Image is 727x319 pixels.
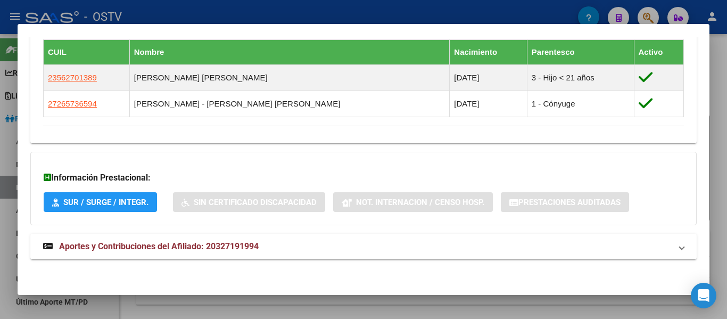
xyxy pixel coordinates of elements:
[44,171,683,184] h3: Información Prestacional:
[48,73,97,82] span: 23562701389
[527,65,634,91] td: 3 - Hijo < 21 años
[129,91,450,117] td: [PERSON_NAME] - [PERSON_NAME] [PERSON_NAME]
[30,234,697,259] mat-expansion-panel-header: Aportes y Contribuciones del Afiliado: 20327191994
[450,65,527,91] td: [DATE]
[527,91,634,117] td: 1 - Cónyuge
[691,283,716,308] div: Open Intercom Messenger
[333,192,493,212] button: Not. Internacion / Censo Hosp.
[44,192,157,212] button: SUR / SURGE / INTEGR.
[59,241,259,251] span: Aportes y Contribuciones del Afiliado: 20327191994
[450,40,527,65] th: Nacimiento
[450,91,527,117] td: [DATE]
[501,192,629,212] button: Prestaciones Auditadas
[518,198,621,207] span: Prestaciones Auditadas
[129,65,450,91] td: [PERSON_NAME] [PERSON_NAME]
[48,99,97,108] span: 27265736594
[356,198,484,207] span: Not. Internacion / Censo Hosp.
[129,40,450,65] th: Nombre
[44,40,130,65] th: CUIL
[194,198,317,207] span: Sin Certificado Discapacidad
[527,40,634,65] th: Parentesco
[63,198,148,207] span: SUR / SURGE / INTEGR.
[634,40,683,65] th: Activo
[173,192,325,212] button: Sin Certificado Discapacidad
